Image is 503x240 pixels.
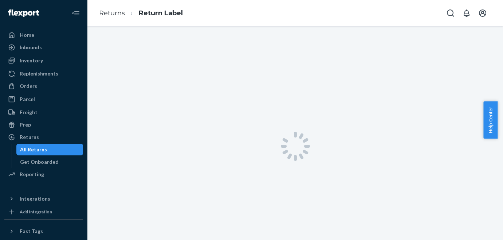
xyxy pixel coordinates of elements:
a: Returns [4,131,83,143]
a: Add Integration [4,208,83,216]
button: Open notifications [459,6,474,20]
ol: breadcrumbs [93,3,189,24]
div: Orders [20,82,37,90]
button: Close Navigation [68,6,83,20]
div: Prep [20,121,31,128]
a: Get Onboarded [16,156,83,168]
div: Reporting [20,171,44,178]
a: Parcel [4,93,83,105]
div: Replenishments [20,70,58,77]
a: All Returns [16,144,83,155]
div: Home [20,31,34,39]
div: Integrations [20,195,50,202]
button: Integrations [4,193,83,205]
button: Fast Tags [4,225,83,237]
div: Inbounds [20,44,42,51]
a: Orders [4,80,83,92]
a: Inbounds [4,42,83,53]
a: Reporting [4,169,83,180]
a: Inventory [4,55,83,66]
div: Add Integration [20,209,52,215]
a: Prep [4,119,83,131]
button: Help Center [483,101,498,139]
div: Fast Tags [20,228,43,235]
div: Freight [20,109,38,116]
a: Home [4,29,83,41]
a: Returns [99,9,125,17]
div: Get Onboarded [20,158,59,166]
a: Replenishments [4,68,83,80]
img: Flexport logo [8,9,39,17]
a: Freight [4,107,83,118]
div: Parcel [20,96,35,103]
div: Returns [20,133,39,141]
a: Return Label [139,9,183,17]
button: Open account menu [475,6,490,20]
button: Open Search Box [443,6,458,20]
div: Inventory [20,57,43,64]
div: All Returns [20,146,47,153]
